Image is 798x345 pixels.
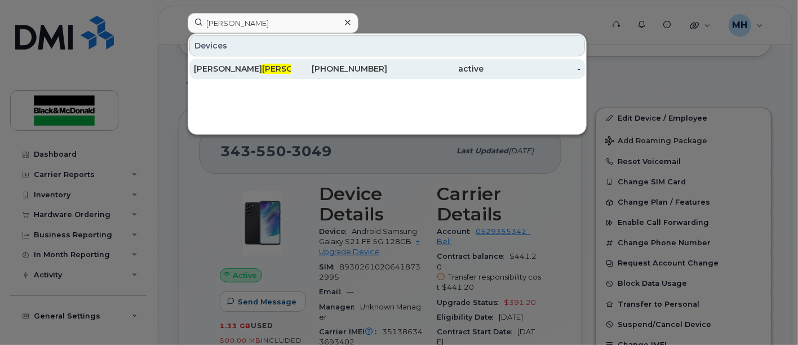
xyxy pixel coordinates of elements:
[262,64,330,74] span: [PERSON_NAME]
[291,63,388,74] div: [PHONE_NUMBER]
[194,63,291,74] div: [PERSON_NAME]
[484,63,581,74] div: -
[189,35,585,56] div: Devices
[189,59,585,79] a: [PERSON_NAME][PERSON_NAME][PHONE_NUMBER]active-
[188,13,358,33] input: Find something...
[387,63,484,74] div: active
